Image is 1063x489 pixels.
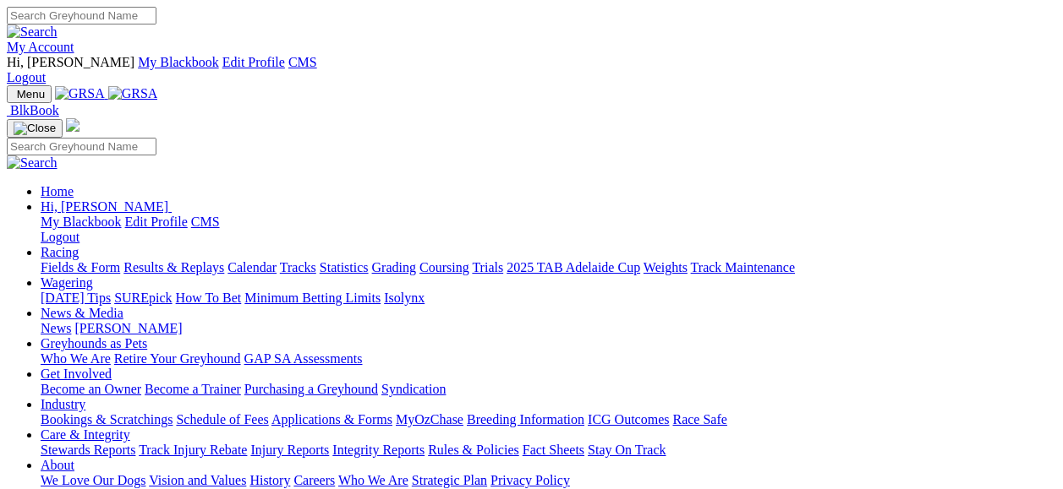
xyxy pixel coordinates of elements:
span: Menu [17,88,45,101]
a: News & Media [41,306,123,320]
a: Racing [41,245,79,259]
a: Greyhounds as Pets [41,336,147,350]
a: Tracks [280,260,316,274]
button: Toggle navigation [7,119,63,138]
div: About [41,473,1056,488]
a: MyOzChase [396,412,463,427]
a: News [41,321,71,335]
a: Logout [41,230,79,244]
img: GRSA [55,86,105,101]
div: Get Involved [41,382,1056,397]
a: Edit Profile [125,215,188,229]
a: About [41,458,74,472]
a: Care & Integrity [41,427,130,442]
a: Vision and Values [149,473,246,487]
a: CMS [191,215,220,229]
a: Get Involved [41,367,112,381]
a: Who We Are [41,351,111,366]
a: Grading [372,260,416,274]
span: BlkBook [10,103,59,117]
a: My Account [7,40,74,54]
img: Search [7,155,58,171]
a: Fact Sheets [523,443,584,457]
a: Applications & Forms [271,412,392,427]
img: Close [14,122,56,135]
a: Isolynx [384,291,425,305]
div: Racing [41,260,1056,275]
img: Search [7,24,58,40]
img: GRSA [108,86,158,101]
a: Stay On Track [588,443,666,457]
a: BlkBook [7,103,59,117]
input: Search [7,138,156,155]
a: Hi, [PERSON_NAME] [41,199,172,214]
a: My Blackbook [138,55,219,69]
img: logo-grsa-white.png [66,118,79,132]
a: SUREpick [114,291,172,305]
a: Minimum Betting Limits [244,291,381,305]
div: Hi, [PERSON_NAME] [41,215,1056,245]
a: Purchasing a Greyhound [244,382,378,396]
a: ICG Outcomes [588,412,669,427]
span: Hi, [PERSON_NAME] [41,199,168,214]
a: We Love Our Dogs [41,473,145,487]
a: Track Maintenance [691,260,795,274]
a: 2025 TAB Adelaide Cup [507,260,640,274]
input: Search [7,7,156,24]
a: How To Bet [176,291,242,305]
a: Results & Replays [123,260,224,274]
a: Fields & Form [41,260,120,274]
a: Careers [293,473,335,487]
a: Breeding Information [467,412,584,427]
a: [PERSON_NAME] [74,321,182,335]
a: Become a Trainer [145,382,241,396]
a: Statistics [320,260,369,274]
a: Become an Owner [41,382,141,396]
div: Greyhounds as Pets [41,351,1056,367]
a: Bookings & Scratchings [41,412,173,427]
a: Industry [41,397,85,411]
a: Trials [472,260,503,274]
a: Privacy Policy [490,473,570,487]
div: My Account [7,55,1056,85]
a: Home [41,184,74,198]
a: Schedule of Fees [176,412,268,427]
a: Track Injury Rebate [139,443,247,457]
a: Strategic Plan [412,473,487,487]
a: Stewards Reports [41,443,135,457]
a: GAP SA Assessments [244,351,363,366]
a: My Blackbook [41,215,122,229]
a: Retire Your Greyhound [114,351,241,366]
a: CMS [288,55,317,69]
div: Industry [41,412,1056,427]
a: Edit Profile [222,55,285,69]
button: Toggle navigation [7,85,52,103]
a: History [249,473,290,487]
a: Logout [7,70,46,84]
a: Syndication [381,382,446,396]
a: Who We Are [338,473,408,487]
span: Hi, [PERSON_NAME] [7,55,134,69]
a: [DATE] Tips [41,291,111,305]
div: News & Media [41,321,1056,336]
div: Care & Integrity [41,443,1056,458]
a: Integrity Reports [332,443,425,457]
a: Calendar [227,260,277,274]
a: Injury Reports [250,443,329,457]
div: Wagering [41,291,1056,306]
a: Rules & Policies [428,443,519,457]
a: Weights [644,260,688,274]
a: Wagering [41,275,93,290]
a: Race Safe [672,412,726,427]
a: Coursing [419,260,469,274]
